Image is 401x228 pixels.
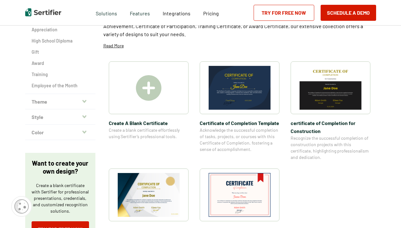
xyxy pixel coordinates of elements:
img: Sertifier | Digital Credentialing Platform [25,8,61,16]
span: Certificate of Completion Template [200,119,279,127]
a: Training [32,71,89,78]
span: Create a blank certificate effortlessly using Sertifier’s professional tools. [109,127,189,140]
button: Style [25,109,95,125]
a: Certificate of Completion TemplateCertificate of Completion TemplateAcknowledge the successful co... [200,61,279,161]
img: Certificate of Completion​ for Internships [209,173,271,217]
img: Create A Blank Certificate [136,75,161,101]
span: Create A Blank Certificate [109,119,189,127]
a: Try for Free Now [254,5,314,21]
iframe: Chat Widget [369,197,401,228]
span: Pricing [203,10,219,16]
span: Integrations [163,10,190,16]
p: Read More [103,43,124,49]
a: Employee of the Month [32,83,89,89]
img: certificate of Completion for Construction [300,66,361,110]
img: Certificate of Completion Template [209,66,271,110]
span: Solutions [96,9,117,17]
a: Appreciation [32,27,89,33]
a: Gift [32,49,89,55]
span: Recognize the successful completion of construction projects with this certificate, highlighting ... [291,135,370,161]
button: Schedule a Demo [321,5,376,21]
a: certificate of Completion for Constructioncertificate of Completion for ConstructionRecognize the... [291,61,370,161]
a: Integrations [163,9,190,17]
button: Theme [25,94,95,109]
button: Color [25,125,95,140]
p: Explore a wide selection of customizable certificate templates at Sertifier. Whether you need a C... [103,14,376,38]
img: Cookie Popup Icon [14,199,29,214]
span: certificate of Completion for Construction [291,119,370,135]
img: Certificate of Completion​ for Architect [118,173,180,217]
p: Create a blank certificate with Sertifier for professional presentations, credentials, and custom... [32,182,89,214]
span: Features [130,9,150,17]
p: Want to create your own design? [32,159,89,175]
a: High School Diploma [32,38,89,44]
span: Acknowledge the successful completion of tasks, projects, or courses with this Certificate of Com... [200,127,279,153]
a: Award [32,60,89,67]
a: Pricing [203,9,219,17]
